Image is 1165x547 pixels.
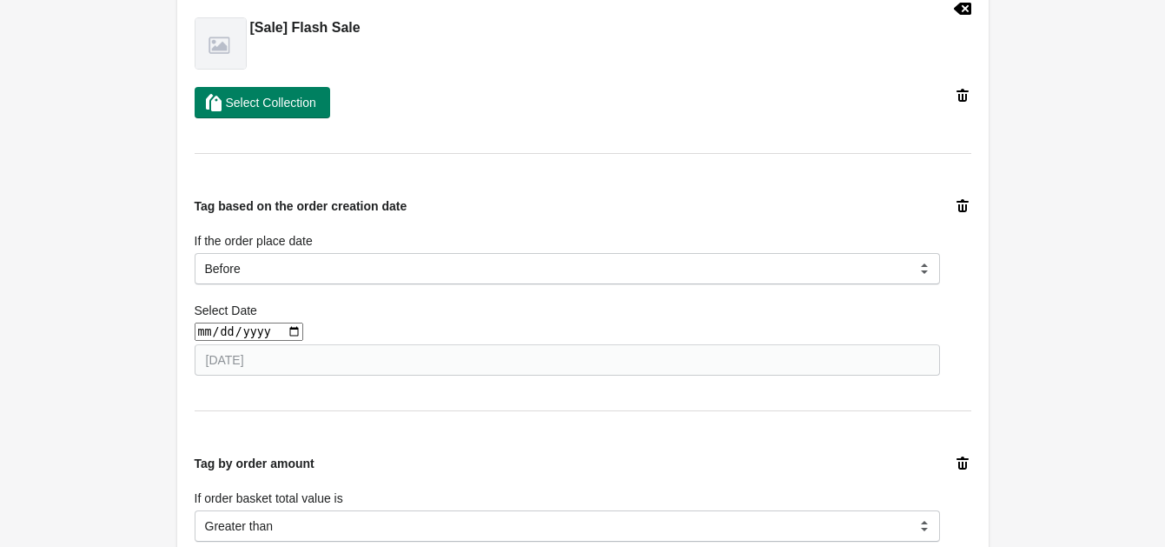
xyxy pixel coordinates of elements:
label: If the order place date [195,232,313,250]
span: Tag based on the order creation date [195,199,407,213]
span: Select Date [195,304,257,317]
button: Select Collection [195,87,330,118]
h2: [Sale] Flash Sale [250,17,361,38]
span: Select Collection [226,96,316,110]
label: If order basket total value is [195,490,343,507]
img: notfound.png [195,18,246,69]
span: Tag by order amount [195,457,314,470]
